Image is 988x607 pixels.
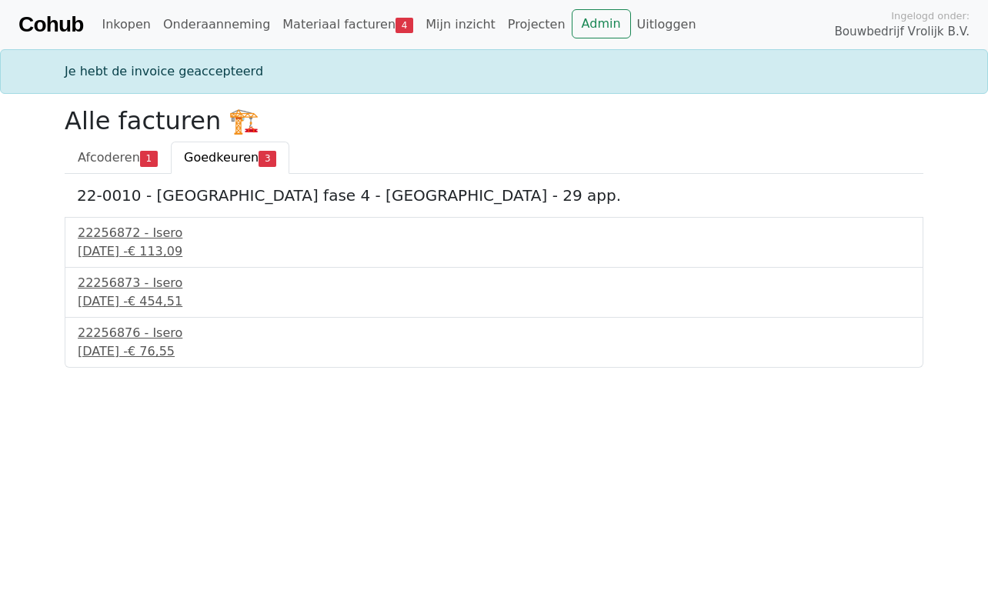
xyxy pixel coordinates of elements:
h2: Alle facturen 🏗️ [65,106,923,135]
span: € 454,51 [128,294,182,309]
span: Ingelogd onder: [891,8,970,23]
span: 1 [140,151,158,166]
div: 22256872 - Isero [78,224,910,242]
div: [DATE] - [78,292,910,311]
a: Uitloggen [631,9,703,40]
a: Materiaal facturen4 [276,9,419,40]
span: 3 [259,151,276,166]
a: Admin [572,9,631,38]
div: Je hebt de invoice geaccepteerd [55,62,933,81]
span: 4 [396,18,413,33]
a: Cohub [18,6,83,43]
a: Goedkeuren3 [171,142,289,174]
a: 22256873 - Isero[DATE] -€ 454,51 [78,274,910,311]
div: 22256876 - Isero [78,324,910,342]
div: [DATE] - [78,242,910,261]
span: € 76,55 [128,344,175,359]
a: Onderaanneming [157,9,276,40]
a: Projecten [502,9,572,40]
span: Goedkeuren [184,150,259,165]
a: Mijn inzicht [419,9,502,40]
a: 22256876 - Isero[DATE] -€ 76,55 [78,324,910,361]
div: 22256873 - Isero [78,274,910,292]
span: € 113,09 [128,244,182,258]
h5: 22-0010 - [GEOGRAPHIC_DATA] fase 4 - [GEOGRAPHIC_DATA] - 29 app. [77,186,911,205]
span: Afcoderen [78,150,140,165]
a: 22256872 - Isero[DATE] -€ 113,09 [78,224,910,261]
a: Afcoderen1 [65,142,171,174]
a: Inkopen [95,9,156,40]
span: Bouwbedrijf Vrolijk B.V. [834,23,970,41]
div: [DATE] - [78,342,910,361]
